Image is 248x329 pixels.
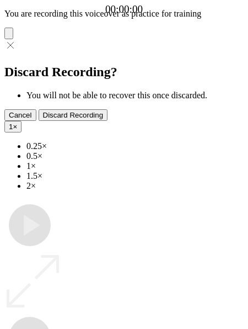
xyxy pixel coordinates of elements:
p: You are recording this voiceover as practice for training [4,9,244,19]
li: 1.5× [26,171,244,181]
li: 2× [26,181,244,191]
button: Cancel [4,109,36,121]
a: 00:00:00 [105,3,143,15]
button: 1× [4,121,21,132]
button: Discard Recording [39,109,108,121]
li: 1× [26,161,244,171]
li: 0.5× [26,151,244,161]
h2: Discard Recording? [4,65,244,79]
span: 1 [9,123,13,131]
li: You will not be able to recover this once discarded. [26,91,244,100]
li: 0.25× [26,141,244,151]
